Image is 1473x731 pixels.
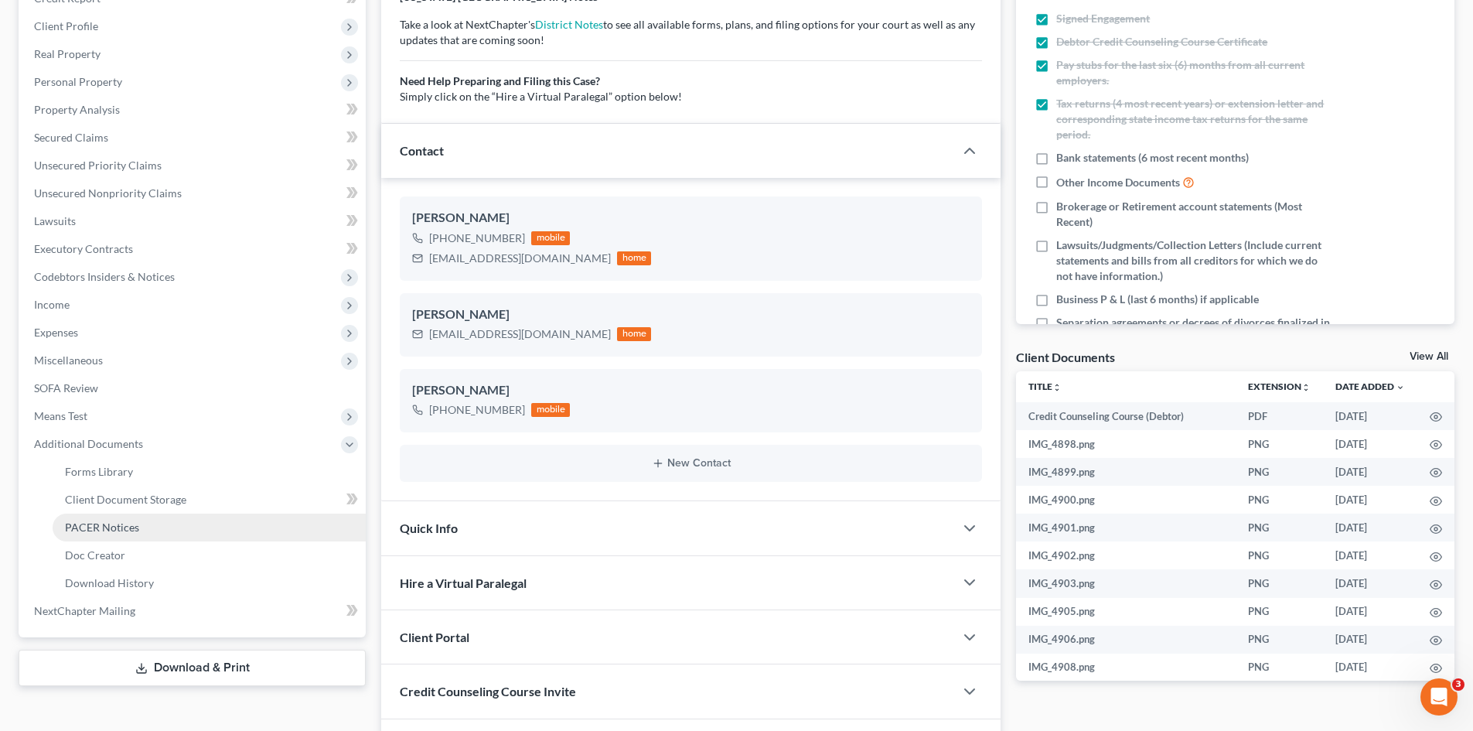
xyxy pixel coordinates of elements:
[412,381,970,400] div: [PERSON_NAME]
[1016,654,1236,681] td: IMG_4908.png
[1056,237,1331,284] span: Lawsuits/Judgments/Collection Letters (Include current statements and bills from all creditors fo...
[1056,292,1259,307] span: Business P & L (last 6 months) if applicable
[1056,96,1331,142] span: Tax returns (4 most recent years) or extension letter and corresponding state income tax returns ...
[65,548,125,562] span: Doc Creator
[34,437,143,450] span: Additional Documents
[1452,678,1464,691] span: 3
[535,18,603,31] a: District Notes
[1056,11,1150,26] span: Signed Engagement
[531,231,570,245] div: mobile
[617,327,651,341] div: home
[1016,514,1236,541] td: IMG_4901.png
[400,684,576,699] span: Credit Counseling Course Invite
[1056,175,1180,190] span: Other Income Documents
[65,521,139,534] span: PACER Notices
[400,576,527,590] span: Hire a Virtual Paralegal
[1323,541,1417,569] td: [DATE]
[412,209,970,227] div: [PERSON_NAME]
[1016,541,1236,569] td: IMG_4902.png
[34,409,87,422] span: Means Test
[1236,430,1323,458] td: PNG
[1335,381,1405,392] a: Date Added expand_more
[1056,150,1249,166] span: Bank statements (6 most recent months)
[1016,349,1115,365] div: Client Documents
[1236,486,1323,514] td: PNG
[1236,514,1323,541] td: PNG
[400,630,469,644] span: Client Portal
[531,403,570,417] div: mobile
[1016,430,1236,458] td: IMG_4898.png
[617,251,651,265] div: home
[1410,351,1448,362] a: View All
[1016,598,1236,626] td: IMG_4905.png
[19,650,366,686] a: Download & Print
[53,458,366,486] a: Forms Library
[53,569,366,597] a: Download History
[22,235,366,263] a: Executory Contracts
[22,597,366,625] a: NextChapter Mailing
[1016,486,1236,514] td: IMG_4900.png
[34,186,182,200] span: Unsecured Nonpriority Claims
[400,521,458,535] span: Quick Info
[1016,569,1236,597] td: IMG_4903.png
[34,75,122,88] span: Personal Property
[1323,514,1417,541] td: [DATE]
[1236,458,1323,486] td: PNG
[1323,402,1417,430] td: [DATE]
[1052,383,1062,392] i: unfold_more
[1323,458,1417,486] td: [DATE]
[65,576,154,589] span: Download History
[1016,626,1236,654] td: IMG_4906.png
[1323,486,1417,514] td: [DATE]
[1236,626,1323,654] td: PNG
[34,242,133,255] span: Executory Contracts
[1323,598,1417,626] td: [DATE]
[1056,199,1331,230] span: Brokerage or Retirement account statements (Most Recent)
[1323,430,1417,458] td: [DATE]
[400,143,444,158] span: Contact
[429,326,611,342] div: [EMAIL_ADDRESS][DOMAIN_NAME]
[34,604,135,617] span: NextChapter Mailing
[1056,315,1331,346] span: Separation agreements or decrees of divorces finalized in the past 2 years
[1323,654,1417,681] td: [DATE]
[22,124,366,152] a: Secured Claims
[1420,678,1458,716] iframe: Intercom live chat
[1016,458,1236,486] td: IMG_4899.png
[53,541,366,569] a: Doc Creator
[429,251,611,266] div: [EMAIL_ADDRESS][DOMAIN_NAME]
[53,486,366,514] a: Client Document Storage
[1028,381,1062,392] a: Titleunfold_more
[34,298,70,311] span: Income
[412,457,970,470] button: New Contact
[34,270,175,283] span: Codebtors Insiders & Notices
[34,214,76,227] span: Lawsuits
[400,74,600,87] b: Need Help Preparing and Filing this Case?
[1236,654,1323,681] td: PNG
[53,514,366,541] a: PACER Notices
[22,179,366,207] a: Unsecured Nonpriority Claims
[1056,34,1267,50] span: Debtor Credit Counseling Course Certificate
[1236,569,1323,597] td: PNG
[34,381,98,395] span: SOFA Review
[34,159,162,172] span: Unsecured Priority Claims
[65,493,186,506] span: Client Document Storage
[1056,57,1331,88] span: Pay stubs for the last six (6) months from all current employers.
[1301,383,1311,392] i: unfold_more
[1323,569,1417,597] td: [DATE]
[1323,626,1417,654] td: [DATE]
[22,96,366,124] a: Property Analysis
[1236,402,1323,430] td: PDF
[22,207,366,235] a: Lawsuits
[429,231,525,246] div: [PHONE_NUMBER]
[34,103,120,116] span: Property Analysis
[1248,381,1311,392] a: Extensionunfold_more
[34,131,108,144] span: Secured Claims
[34,354,103,367] span: Miscellaneous
[65,465,133,478] span: Forms Library
[400,17,982,104] p: Take a look at NextChapter's to see all available forms, plans, and filing options for your court...
[1396,383,1405,392] i: expand_more
[34,19,98,32] span: Client Profile
[429,402,525,418] div: [PHONE_NUMBER]
[22,152,366,179] a: Unsecured Priority Claims
[34,47,101,60] span: Real Property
